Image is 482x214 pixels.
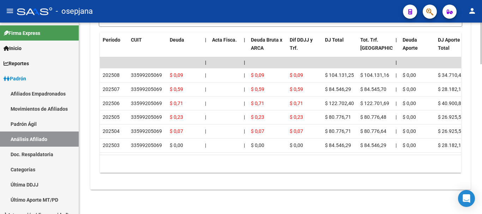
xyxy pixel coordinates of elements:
[244,142,245,148] span: |
[251,142,264,148] span: $ 0,00
[438,100,464,106] span: $ 40.900,80
[170,37,184,43] span: Deuda
[244,60,245,65] span: |
[251,72,264,78] span: $ 0,09
[403,142,416,148] span: $ 0,00
[131,37,142,43] span: CUIT
[396,72,397,78] span: |
[458,190,475,207] div: Open Intercom Messenger
[103,142,120,148] span: 202503
[438,128,464,134] span: $ 26.925,57
[131,99,162,108] div: 33599205069
[403,114,416,120] span: $ 0,00
[360,114,386,120] span: $ 80.776,48
[241,32,248,63] datatable-header-cell: |
[396,100,397,106] span: |
[244,72,245,78] span: |
[6,7,14,15] mat-icon: menu
[170,114,183,120] span: $ 0,23
[167,32,202,63] datatable-header-cell: Deuda
[251,128,264,134] span: $ 0,07
[4,29,40,37] span: Firma Express
[244,86,245,92] span: |
[360,142,386,148] span: $ 84.546,29
[357,32,393,63] datatable-header-cell: Tot. Trf. Bruto
[170,142,183,148] span: $ 0,00
[400,32,435,63] datatable-header-cell: Deuda Aporte
[360,37,408,51] span: Tot. Trf. [GEOGRAPHIC_DATA]
[251,114,264,120] span: $ 0,23
[325,86,351,92] span: $ 84.546,29
[396,86,397,92] span: |
[103,128,120,134] span: 202504
[251,100,264,106] span: $ 0,71
[403,128,416,134] span: $ 0,00
[170,72,183,78] span: $ 0,09
[438,114,464,120] span: $ 26.925,57
[202,32,209,63] datatable-header-cell: |
[438,86,464,92] span: $ 28.182,10
[325,114,351,120] span: $ 80.776,71
[205,142,206,148] span: |
[403,86,416,92] span: $ 0,00
[205,72,206,78] span: |
[396,60,397,65] span: |
[244,100,245,106] span: |
[212,37,237,43] span: Acta Fisca.
[360,86,386,92] span: $ 84.545,70
[468,7,476,15] mat-icon: person
[438,142,464,148] span: $ 28.182,10
[290,142,303,148] span: $ 0,00
[103,37,120,43] span: Período
[131,71,162,79] div: 33599205069
[244,114,245,120] span: |
[251,86,264,92] span: $ 0,59
[131,113,162,121] div: 33599205069
[325,37,344,43] span: DJ Total
[403,100,416,106] span: $ 0,00
[290,37,313,51] span: Dif DDJJ y Trf.
[4,44,22,52] span: Inicio
[103,100,120,106] span: 202506
[396,37,397,43] span: |
[205,128,206,134] span: |
[438,72,464,78] span: $ 34.710,42
[396,128,397,134] span: |
[205,37,206,43] span: |
[287,32,322,63] datatable-header-cell: Dif DDJJ y Trf.
[100,32,128,63] datatable-header-cell: Período
[325,128,351,134] span: $ 80.776,71
[131,141,162,149] div: 33599205069
[325,142,351,148] span: $ 84.546,29
[128,32,167,63] datatable-header-cell: CUIT
[170,86,183,92] span: $ 0,59
[205,100,206,106] span: |
[290,100,303,106] span: $ 0,71
[435,32,470,63] datatable-header-cell: DJ Aporte Total
[396,114,397,120] span: |
[251,37,282,51] span: Deuda Bruta x ARCA
[205,60,206,65] span: |
[103,72,120,78] span: 202508
[131,127,162,135] div: 33599205069
[360,100,389,106] span: $ 122.701,69
[393,32,400,63] datatable-header-cell: |
[170,128,183,134] span: $ 0,07
[396,142,397,148] span: |
[205,114,206,120] span: |
[244,128,245,134] span: |
[103,86,120,92] span: 202507
[403,72,416,78] span: $ 0,00
[4,75,26,82] span: Padrón
[322,32,357,63] datatable-header-cell: DJ Total
[290,72,303,78] span: $ 0,09
[244,37,245,43] span: |
[56,4,93,19] span: - osepjana
[325,100,354,106] span: $ 122.702,40
[360,72,389,78] span: $ 104.131,16
[170,100,183,106] span: $ 0,71
[290,128,303,134] span: $ 0,07
[4,60,29,67] span: Reportes
[360,128,386,134] span: $ 80.776,64
[438,37,460,51] span: DJ Aporte Total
